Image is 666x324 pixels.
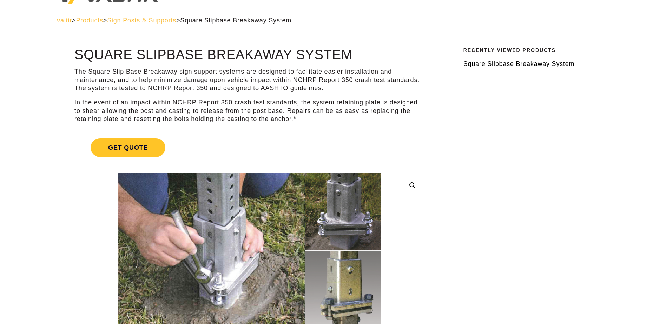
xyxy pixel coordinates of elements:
[180,17,291,24] span: Square Slipbase Breakaway System
[107,17,176,24] a: Sign Posts & Supports
[74,68,425,92] p: The Square Slip Base Breakaway sign support systems are designed to facilitate easier installatio...
[74,99,425,123] p: In the event of an impact within NCHRP Report 350 crash test standards, the system retaining plat...
[76,17,103,24] a: Products
[463,60,575,67] span: Square Slipbase Breakaway System
[74,130,425,166] a: Get Quote
[463,48,605,53] h2: Recently Viewed Products
[57,17,72,24] a: Valtir
[91,138,165,157] span: Get Quote
[74,48,425,62] h1: Square Slipbase Breakaway System
[57,16,610,25] div: > > >
[463,60,605,68] a: Square Slipbase Breakaway System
